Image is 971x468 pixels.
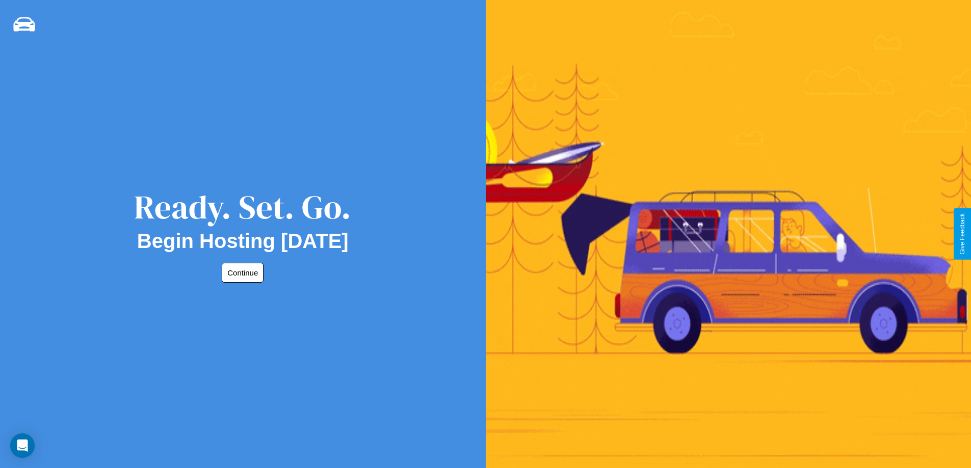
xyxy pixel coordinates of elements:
[137,230,349,253] h2: Begin Hosting [DATE]
[959,213,966,255] div: Give Feedback
[222,263,264,283] button: Continue
[134,184,351,230] div: Ready. Set. Go.
[10,433,35,458] div: Open Intercom Messenger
